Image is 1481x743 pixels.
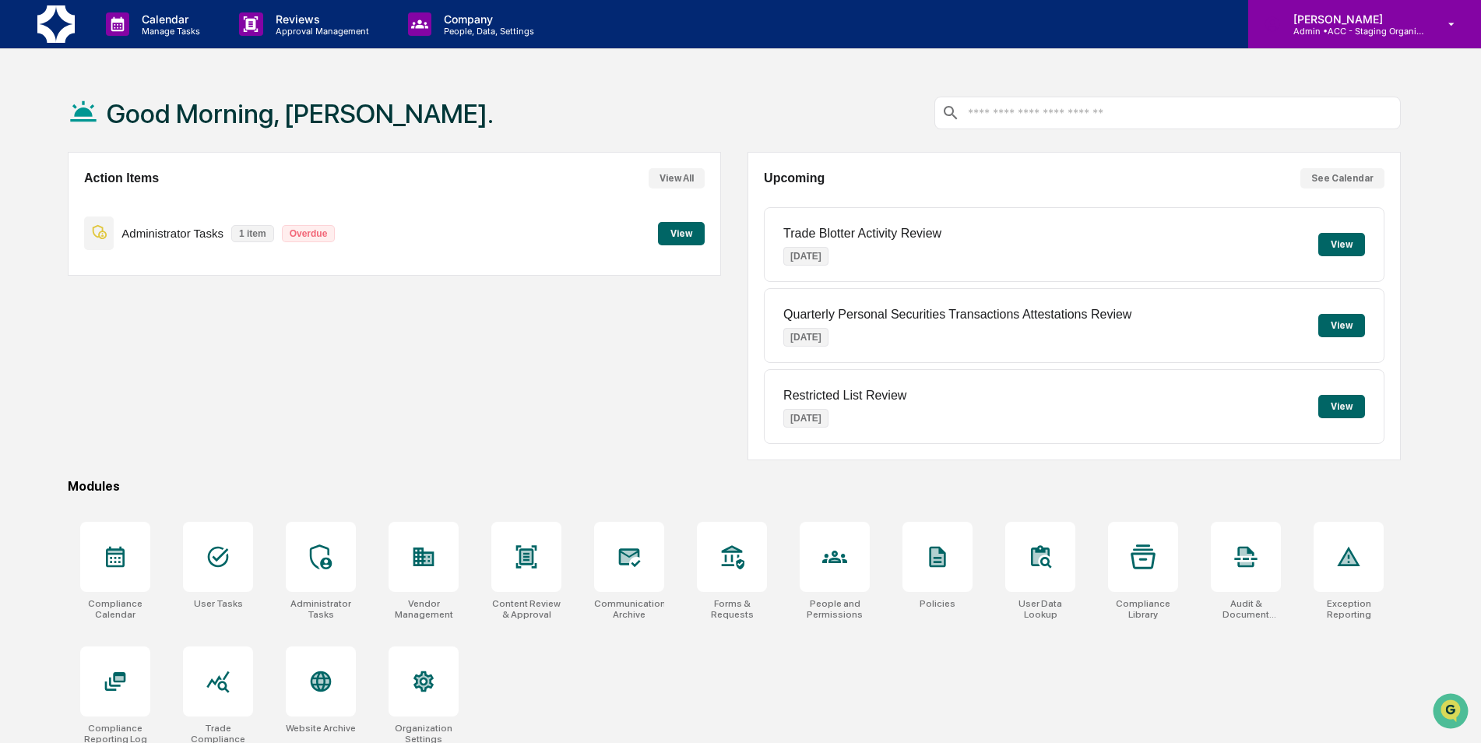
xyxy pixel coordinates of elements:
div: Forms & Requests [697,598,767,620]
div: Website Archive [286,723,356,734]
button: View [1318,395,1365,418]
div: Start new chat [53,119,255,135]
div: User Tasks [194,598,243,609]
div: Compliance Library [1108,598,1178,620]
p: People, Data, Settings [431,26,542,37]
p: How can we help? [16,33,283,58]
div: We're available if you need us! [53,135,197,147]
p: Quarterly Personal Securities Transactions Attestations Review [783,308,1131,322]
span: Preclearance [31,196,100,212]
p: Approval Management [263,26,377,37]
div: Administrator Tasks [286,598,356,620]
a: View [658,225,705,240]
button: Start new chat [265,124,283,143]
p: 1 item [231,225,274,242]
div: Content Review & Approval [491,598,561,620]
button: View [658,222,705,245]
div: User Data Lookup [1005,598,1075,620]
span: Pylon [155,264,188,276]
button: View [1318,314,1365,337]
div: 🗄️ [113,198,125,210]
div: Vendor Management [389,598,459,620]
button: See Calendar [1300,168,1384,188]
p: [DATE] [783,247,828,266]
p: Administrator Tasks [121,227,223,240]
div: 🖐️ [16,198,28,210]
span: Attestations [128,196,193,212]
div: 🔎 [16,227,28,240]
div: Exception Reporting [1314,598,1384,620]
a: Powered byPylon [110,263,188,276]
p: Overdue [282,225,336,242]
img: 1746055101610-c473b297-6a78-478c-a979-82029cc54cd1 [16,119,44,147]
p: Trade Blotter Activity Review [783,227,941,241]
button: View All [649,168,705,188]
p: Reviews [263,12,377,26]
h1: Good Morning, [PERSON_NAME]. [107,98,494,129]
p: Company [431,12,542,26]
p: Manage Tasks [129,26,208,37]
h2: Action Items [84,171,159,185]
p: Restricted List Review [783,389,906,403]
div: Compliance Calendar [80,598,150,620]
p: Admin • ACC - Staging Organization [1281,26,1426,37]
div: Policies [920,598,955,609]
img: logo [37,5,75,43]
p: [DATE] [783,409,828,428]
div: Audit & Document Logs [1211,598,1281,620]
span: Data Lookup [31,226,98,241]
p: Calendar [129,12,208,26]
p: [PERSON_NAME] [1281,12,1426,26]
a: 🗄️Attestations [107,190,199,218]
div: People and Permissions [800,598,870,620]
a: 🔎Data Lookup [9,220,104,248]
iframe: Open customer support [1431,692,1473,734]
div: Modules [68,479,1401,494]
button: View [1318,233,1365,256]
p: [DATE] [783,328,828,347]
div: Communications Archive [594,598,664,620]
h2: Upcoming [764,171,825,185]
a: 🖐️Preclearance [9,190,107,218]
